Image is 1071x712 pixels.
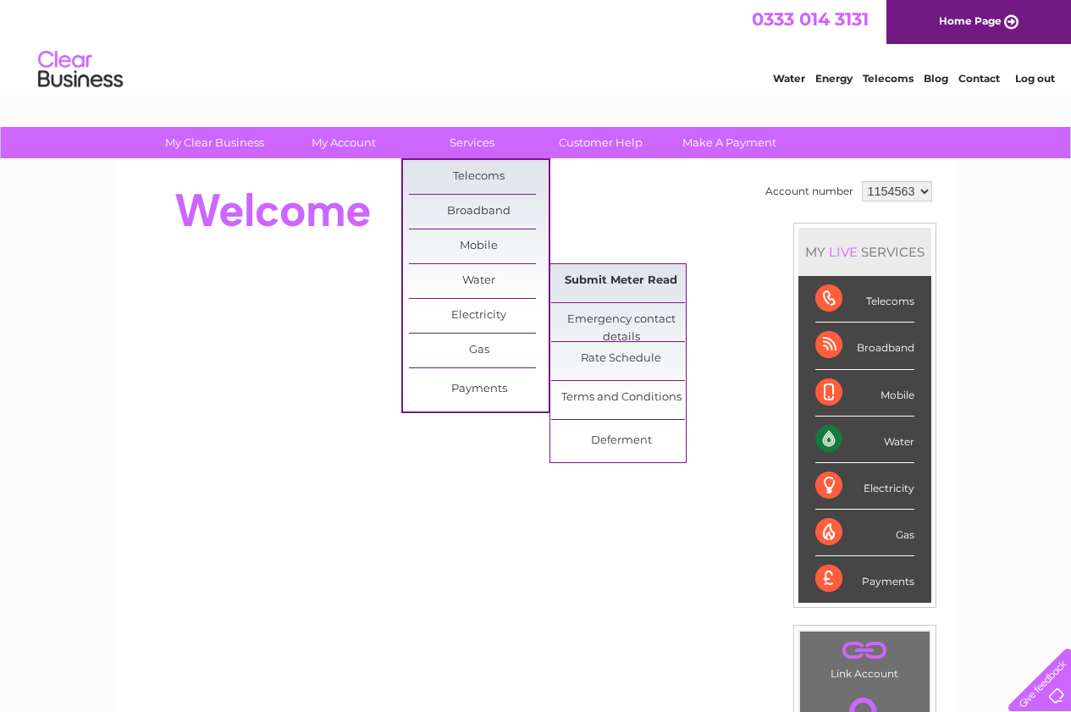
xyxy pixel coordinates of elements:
[815,323,914,369] div: Broadband
[551,381,691,415] a: Terms and Conditions
[136,9,936,82] div: Clear Business is a trading name of Verastar Limited (registered in [GEOGRAPHIC_DATA] No. 3667643...
[409,229,549,263] a: Mobile
[815,72,853,85] a: Energy
[752,8,869,30] a: 0333 014 3131
[1015,72,1055,85] a: Log out
[804,636,925,665] a: .
[798,228,931,276] div: MY SERVICES
[551,303,691,337] a: Emergency contact details
[402,127,542,158] a: Services
[815,370,914,417] div: Mobile
[273,127,413,158] a: My Account
[37,44,124,96] img: logo.png
[409,195,549,229] a: Broadband
[815,276,914,323] div: Telecoms
[815,463,914,510] div: Electricity
[958,72,1000,85] a: Contact
[409,373,549,406] a: Payments
[409,299,549,333] a: Electricity
[660,127,799,158] a: Make A Payment
[924,72,948,85] a: Blog
[409,160,549,194] a: Telecoms
[799,631,930,684] td: Link Account
[551,424,691,458] a: Deferment
[815,510,914,556] div: Gas
[551,264,691,298] a: Submit Meter Read
[409,264,549,298] a: Water
[551,342,691,376] a: Rate Schedule
[815,556,914,602] div: Payments
[863,72,914,85] a: Telecoms
[773,72,805,85] a: Water
[145,127,284,158] a: My Clear Business
[815,417,914,463] div: Water
[531,127,671,158] a: Customer Help
[761,177,858,206] td: Account number
[409,334,549,367] a: Gas
[825,244,861,260] div: LIVE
